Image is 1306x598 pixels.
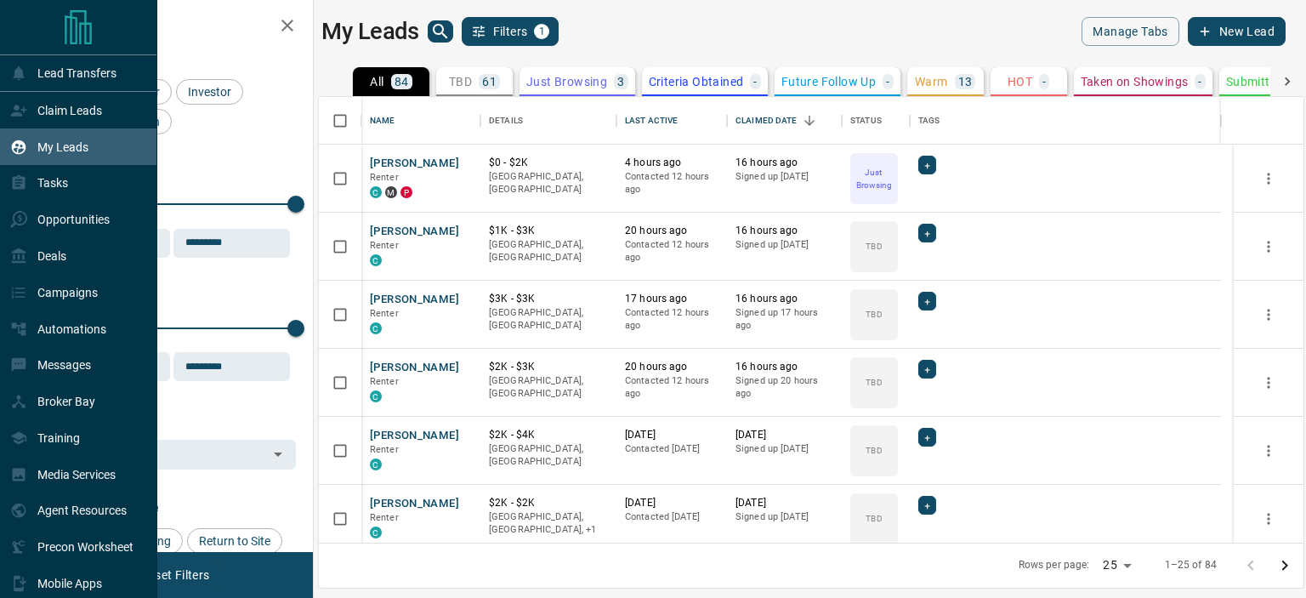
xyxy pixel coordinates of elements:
p: 20 hours ago [625,360,718,374]
button: [PERSON_NAME] [370,292,459,308]
div: + [918,224,936,242]
p: Taken on Showings [1081,76,1189,88]
span: + [924,429,930,446]
p: Contacted [DATE] [625,510,718,524]
p: $2K - $3K [489,360,608,374]
p: - [1042,76,1046,88]
p: 84 [395,76,409,88]
p: 16 hours ago [735,292,833,306]
p: Signed up [DATE] [735,170,833,184]
p: 17 hours ago [625,292,718,306]
div: Status [850,97,882,145]
p: TBD [866,512,882,525]
div: condos.ca [370,254,382,266]
p: 1–25 of 84 [1165,558,1217,572]
p: $2K - $4K [489,428,608,442]
p: $3K - $3K [489,292,608,306]
p: Contacted 12 hours ago [625,306,718,333]
p: Just Browsing [526,76,607,88]
div: Name [361,97,480,145]
p: Just Browsing [852,166,896,191]
div: condos.ca [370,186,382,198]
p: [DATE] [625,496,718,510]
span: + [924,361,930,378]
p: TBD [866,240,882,253]
button: Reset Filters [129,561,220,589]
span: Renter [370,308,399,319]
p: All [370,76,383,88]
button: more [1256,234,1281,259]
p: TBD [866,308,882,321]
p: [GEOGRAPHIC_DATA], [GEOGRAPHIC_DATA] [489,374,608,401]
span: Renter [370,444,399,455]
div: Claimed Date [735,97,798,145]
div: + [918,292,936,310]
span: 1 [536,26,548,37]
button: Manage Tabs [1082,17,1178,46]
p: Toronto [489,510,608,537]
p: - [753,76,757,88]
p: HOT [1008,76,1032,88]
p: [GEOGRAPHIC_DATA], [GEOGRAPHIC_DATA] [489,442,608,469]
p: [DATE] [735,496,833,510]
h1: My Leads [321,18,419,45]
button: more [1256,370,1281,396]
div: condos.ca [370,458,382,470]
p: $0 - $2K [489,156,608,170]
p: 61 [482,76,497,88]
div: + [918,428,936,447]
div: condos.ca [370,322,382,334]
button: New Lead [1188,17,1286,46]
span: Return to Site [193,534,276,548]
p: 4 hours ago [625,156,718,170]
div: condos.ca [370,390,382,402]
span: Renter [370,376,399,387]
p: Contacted 12 hours ago [625,238,718,265]
div: property.ca [400,186,412,198]
p: $1K - $3K [489,224,608,238]
h2: Filters [54,17,296,37]
p: Signed up 17 hours ago [735,306,833,333]
button: more [1256,506,1281,532]
button: Filters1 [462,17,559,46]
p: [GEOGRAPHIC_DATA], [GEOGRAPHIC_DATA] [489,170,608,196]
p: Signed up [DATE] [735,510,833,524]
span: + [924,225,930,242]
p: TBD [449,76,472,88]
p: Signed up [DATE] [735,442,833,456]
p: Rows per page: [1019,558,1090,572]
div: Status [842,97,910,145]
p: Signed up [DATE] [735,238,833,252]
button: search button [428,20,453,43]
div: Return to Site [187,528,282,554]
div: Tags [918,97,940,145]
span: + [924,293,930,310]
div: + [918,360,936,379]
div: Claimed Date [727,97,842,145]
button: more [1256,166,1281,191]
p: 16 hours ago [735,156,833,170]
span: Renter [370,240,399,251]
p: TBD [866,376,882,389]
div: Name [370,97,395,145]
span: Renter [370,512,399,523]
p: Criteria Obtained [649,76,744,88]
div: Details [480,97,616,145]
p: Signed up 20 hours ago [735,374,833,401]
span: Investor [182,85,237,99]
div: Last Active [616,97,727,145]
button: Go to next page [1268,549,1302,583]
button: Open [266,442,290,466]
p: 3 [617,76,624,88]
p: Contacted 12 hours ago [625,374,718,401]
button: [PERSON_NAME] [370,360,459,376]
p: [GEOGRAPHIC_DATA], [GEOGRAPHIC_DATA] [489,238,608,265]
span: Renter [370,172,399,183]
p: 16 hours ago [735,224,833,238]
div: 25 [1096,553,1137,578]
button: [PERSON_NAME] [370,224,459,240]
button: [PERSON_NAME] [370,496,459,512]
p: Contacted [DATE] [625,442,718,456]
div: Last Active [625,97,678,145]
p: Contacted 12 hours ago [625,170,718,196]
